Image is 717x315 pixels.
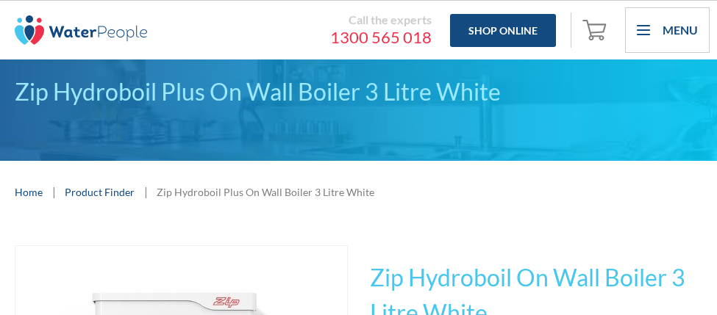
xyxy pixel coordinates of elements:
div: Zip Hydroboil Plus On Wall Boiler 3 Litre White [157,184,374,200]
img: shopping cart [582,18,610,41]
a: Shop Online [450,14,556,47]
a: Product Finder [65,184,135,200]
img: The Water People [15,15,147,45]
div: Call the experts [162,12,432,27]
div: Menu [663,21,698,39]
div: menu [625,7,710,53]
a: 1300 565 018 [162,27,432,48]
div: Zip Hydroboil Plus On Wall Boiler 3 Litre White [15,74,702,109]
a: Open cart [579,12,614,48]
a: Home [15,184,43,200]
div: | [142,183,149,200]
div: | [50,183,57,200]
